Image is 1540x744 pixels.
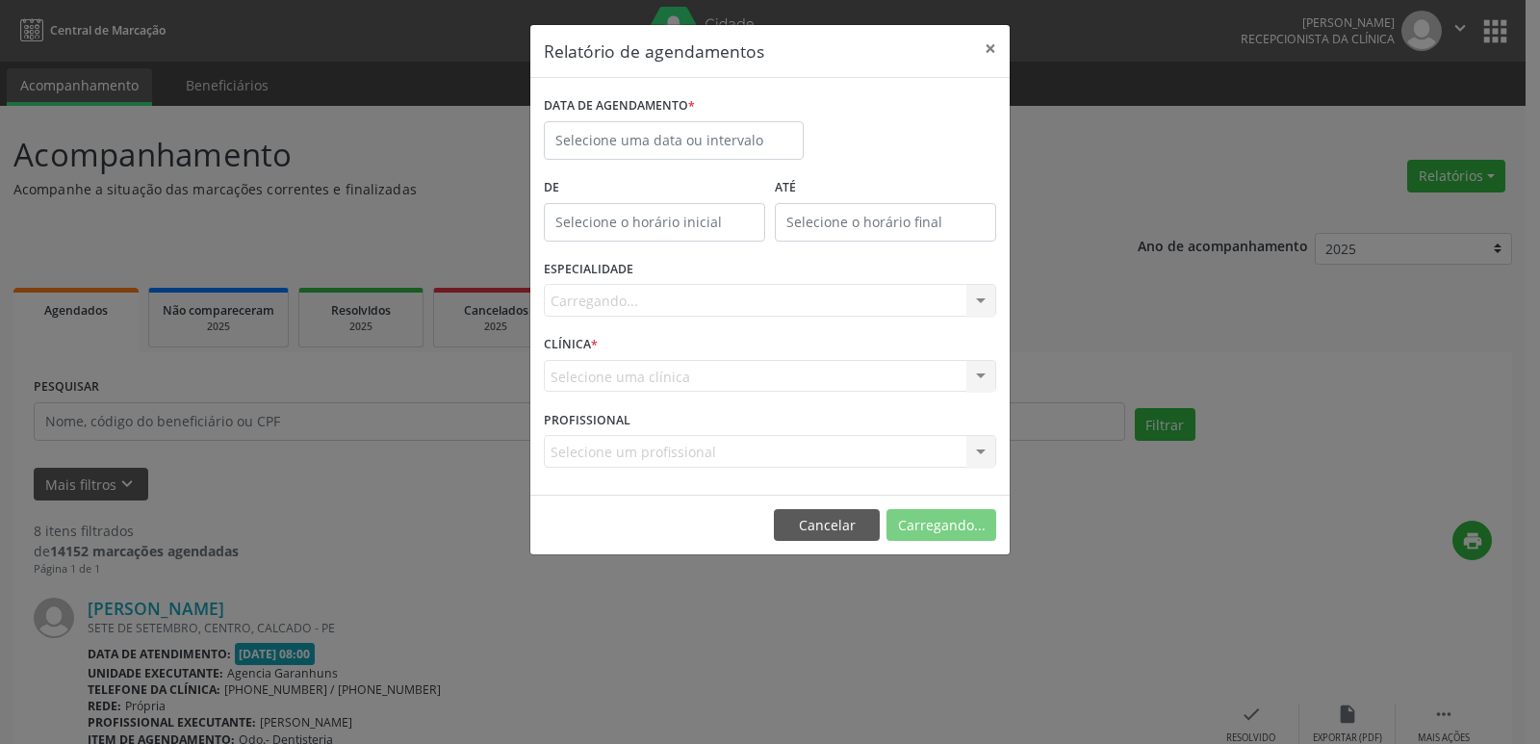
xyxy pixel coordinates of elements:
[775,203,996,242] input: Selecione o horário final
[544,38,764,64] h5: Relatório de agendamentos
[544,121,804,160] input: Selecione uma data ou intervalo
[775,173,996,203] label: ATÉ
[544,173,765,203] label: De
[971,25,1010,72] button: Close
[544,405,630,435] label: PROFISSIONAL
[544,91,695,121] label: DATA DE AGENDAMENTO
[544,203,765,242] input: Selecione o horário inicial
[774,509,880,542] button: Cancelar
[886,509,996,542] button: Carregando...
[544,255,633,285] label: ESPECIALIDADE
[544,330,598,360] label: CLÍNICA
